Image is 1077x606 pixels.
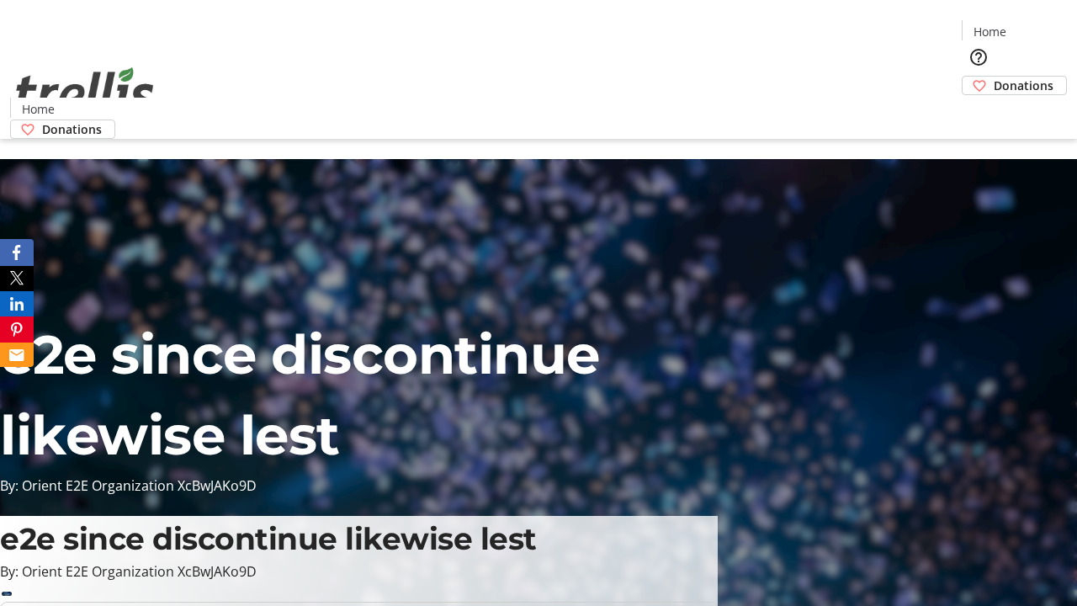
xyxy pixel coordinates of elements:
button: Cart [962,95,995,129]
span: Donations [42,120,102,138]
span: Donations [994,77,1053,94]
a: Home [11,100,65,118]
img: Orient E2E Organization XcBwJAKo9D's Logo [10,49,160,133]
button: Help [962,40,995,74]
span: Home [974,23,1006,40]
span: Home [22,100,55,118]
a: Donations [962,76,1067,95]
a: Donations [10,120,115,139]
a: Home [963,23,1016,40]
